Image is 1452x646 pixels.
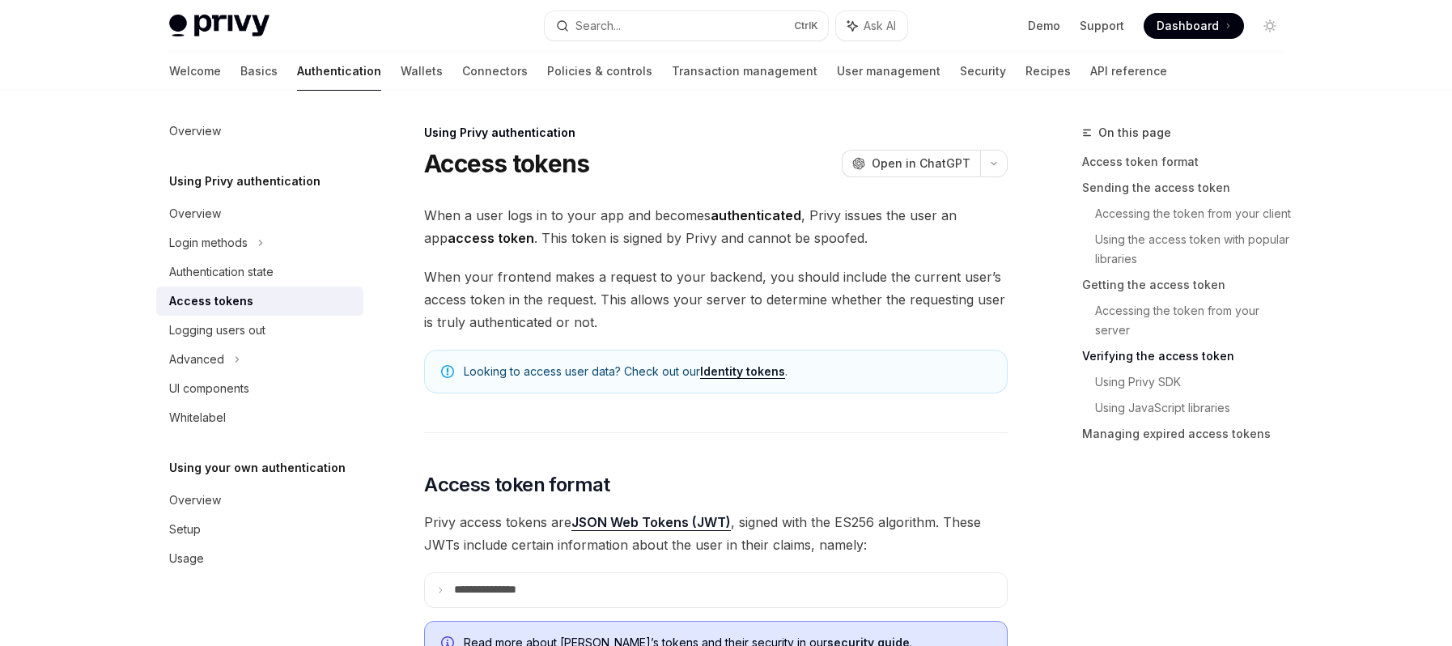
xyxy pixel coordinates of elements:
a: Accessing the token from your server [1095,298,1296,343]
a: Access token format [1082,149,1296,175]
div: UI components [169,379,249,398]
a: Overview [156,199,363,228]
div: Whitelabel [169,408,226,427]
a: Usage [156,544,363,573]
div: Logging users out [169,321,265,340]
h5: Using Privy authentication [169,172,321,191]
div: Authentication state [169,262,274,282]
div: Overview [169,121,221,141]
a: API reference [1090,52,1167,91]
a: Recipes [1025,52,1071,91]
a: Basics [240,52,278,91]
div: Login methods [169,233,248,253]
h1: Access tokens [424,149,589,178]
a: Access tokens [156,287,363,316]
a: Authentication state [156,257,363,287]
a: Using the access token with popular libraries [1095,227,1296,272]
div: Using Privy authentication [424,125,1008,141]
span: When your frontend makes a request to your backend, you should include the current user’s access ... [424,266,1008,334]
button: Open in ChatGPT [842,150,980,177]
a: User management [837,52,940,91]
a: Setup [156,515,363,544]
strong: access token [448,230,534,246]
a: Using JavaScript libraries [1095,395,1296,421]
a: Security [960,52,1006,91]
a: Wallets [401,52,443,91]
a: Sending the access token [1082,175,1296,201]
span: When a user logs in to your app and becomes , Privy issues the user an app . This token is signed... [424,204,1008,249]
a: Welcome [169,52,221,91]
strong: authenticated [711,207,801,223]
a: Identity tokens [700,364,785,379]
a: JSON Web Tokens (JWT) [571,514,731,531]
span: Dashboard [1157,18,1219,34]
span: Ask AI [864,18,896,34]
span: Access token format [424,472,610,498]
a: Authentication [297,52,381,91]
a: Logging users out [156,316,363,345]
span: On this page [1098,123,1171,142]
button: Toggle dark mode [1257,13,1283,39]
div: Search... [575,16,621,36]
a: Overview [156,117,363,146]
a: Policies & controls [547,52,652,91]
div: Access tokens [169,291,253,311]
a: Connectors [462,52,528,91]
div: Advanced [169,350,224,369]
a: Transaction management [672,52,817,91]
a: Managing expired access tokens [1082,421,1296,447]
span: Looking to access user data? Check out our . [464,363,991,380]
a: UI components [156,374,363,403]
svg: Note [441,365,454,378]
div: Overview [169,491,221,510]
span: Privy access tokens are , signed with the ES256 algorithm. These JWTs include certain information... [424,511,1008,556]
div: Setup [169,520,201,539]
span: Open in ChatGPT [872,155,970,172]
h5: Using your own authentication [169,458,346,478]
button: Ask AI [836,11,907,40]
button: Search...CtrlK [545,11,828,40]
a: Getting the access token [1082,272,1296,298]
a: Demo [1028,18,1060,34]
a: Support [1080,18,1124,34]
a: Verifying the access token [1082,343,1296,369]
img: light logo [169,15,270,37]
div: Overview [169,204,221,223]
span: Ctrl K [794,19,818,32]
a: Dashboard [1144,13,1244,39]
a: Accessing the token from your client [1095,201,1296,227]
a: Whitelabel [156,403,363,432]
a: Overview [156,486,363,515]
div: Usage [169,549,204,568]
a: Using Privy SDK [1095,369,1296,395]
